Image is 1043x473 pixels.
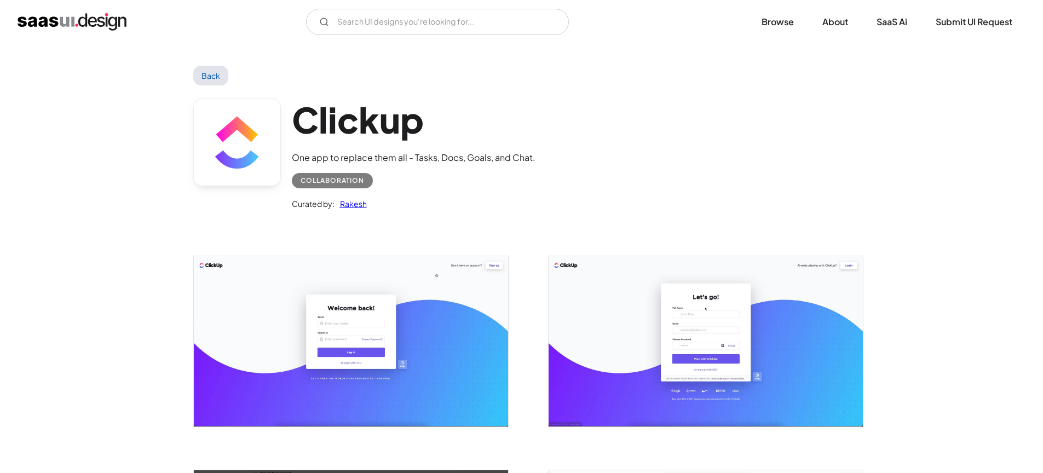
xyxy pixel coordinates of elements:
[923,10,1025,34] a: Submit UI Request
[292,99,535,141] h1: Clickup
[549,256,863,426] a: open lightbox
[748,10,807,34] a: Browse
[194,256,508,426] a: open lightbox
[18,13,126,31] a: home
[292,197,335,210] div: Curated by:
[863,10,920,34] a: SaaS Ai
[306,9,569,35] form: Email Form
[549,256,863,426] img: 60436225eb50aa49d2530e90_Clickup%20Signup.jpg
[301,174,364,187] div: Collaboration
[292,151,535,164] div: One app to replace them all - Tasks, Docs, Goals, and Chat.
[306,9,569,35] input: Search UI designs you're looking for...
[194,256,508,426] img: 60436226e717603c391a42bc_Clickup%20Login.jpg
[809,10,861,34] a: About
[335,197,367,210] a: Rakesh
[193,66,229,85] a: Back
